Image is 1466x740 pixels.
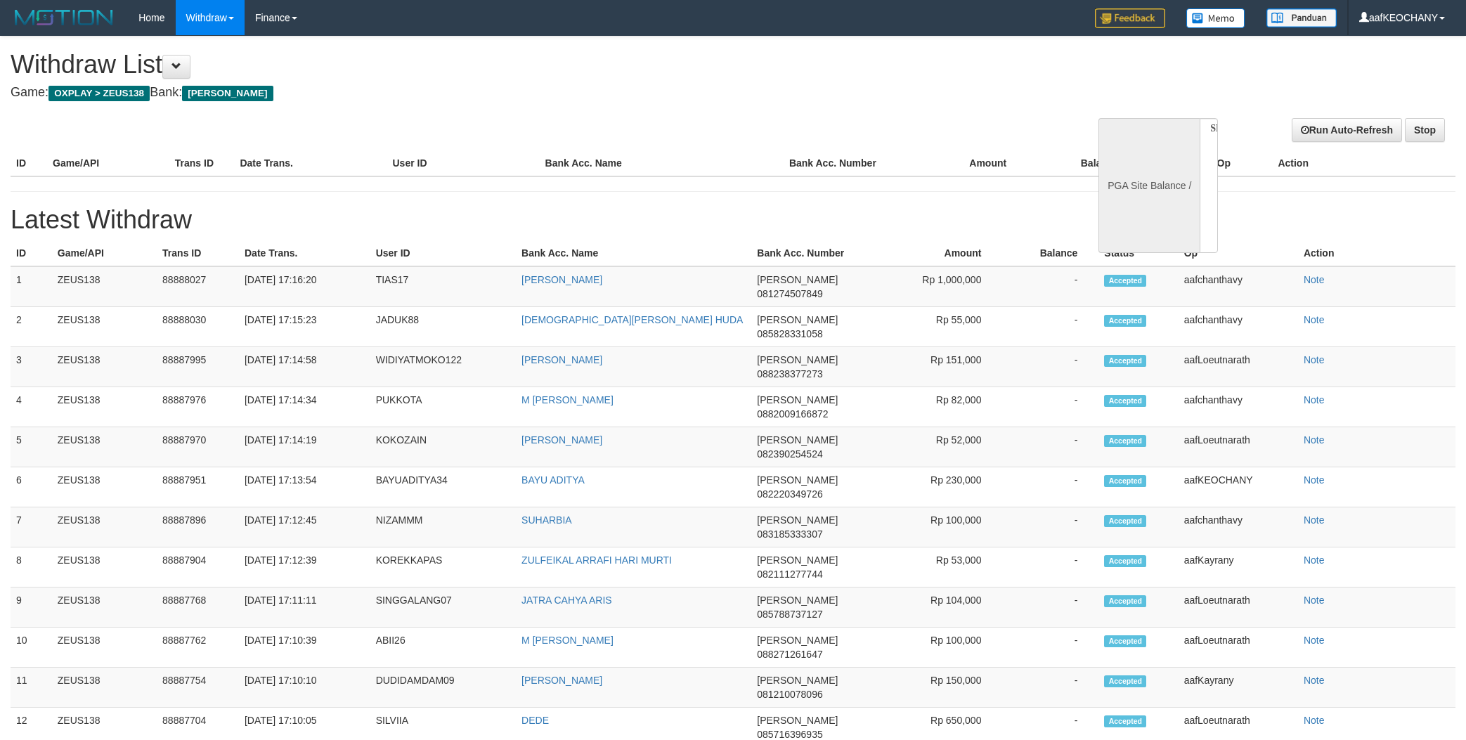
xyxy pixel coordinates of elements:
[1179,266,1298,307] td: aafchanthavy
[1405,118,1445,142] a: Stop
[52,347,157,387] td: ZEUS138
[757,274,838,285] span: [PERSON_NAME]
[889,307,1002,347] td: Rp 55,000
[757,715,838,726] span: [PERSON_NAME]
[52,507,157,547] td: ZEUS138
[1104,715,1146,727] span: Accepted
[157,547,239,588] td: 88887904
[48,86,150,101] span: OXPLAY > ZEUS138
[751,240,889,266] th: Bank Acc. Number
[1266,8,1337,27] img: panduan.png
[370,467,516,507] td: BAYUADITYA34
[1179,507,1298,547] td: aafchanthavy
[1104,275,1146,287] span: Accepted
[1304,595,1325,606] a: Note
[1304,514,1325,526] a: Note
[239,427,370,467] td: [DATE] 17:14:19
[889,668,1002,708] td: Rp 150,000
[1002,240,1098,266] th: Balance
[182,86,273,101] span: [PERSON_NAME]
[52,467,157,507] td: ZEUS138
[521,394,614,405] a: M [PERSON_NAME]
[1002,628,1098,668] td: -
[1002,467,1098,507] td: -
[1304,394,1325,405] a: Note
[1104,555,1146,567] span: Accepted
[239,266,370,307] td: [DATE] 17:16:20
[370,628,516,668] td: ABII26
[1179,347,1298,387] td: aafLoeutnarath
[370,240,516,266] th: User ID
[157,588,239,628] td: 88887768
[1104,595,1146,607] span: Accepted
[370,588,516,628] td: SINGGALANG07
[52,387,157,427] td: ZEUS138
[784,150,906,176] th: Bank Acc. Number
[157,628,239,668] td: 88887762
[1304,675,1325,686] a: Note
[11,507,52,547] td: 7
[757,448,822,460] span: 082390254524
[1002,307,1098,347] td: -
[11,387,52,427] td: 4
[889,347,1002,387] td: Rp 151,000
[1002,387,1098,427] td: -
[757,328,822,339] span: 085828331058
[157,266,239,307] td: 88888027
[157,427,239,467] td: 88887970
[11,7,117,28] img: MOTION_logo.png
[757,368,822,379] span: 088238377273
[889,628,1002,668] td: Rp 100,000
[889,266,1002,307] td: Rp 1,000,000
[1179,467,1298,507] td: aafKEOCHANY
[757,314,838,325] span: [PERSON_NAME]
[889,427,1002,467] td: Rp 52,000
[1104,435,1146,447] span: Accepted
[757,528,822,540] span: 083185333307
[1292,118,1402,142] a: Run Auto-Refresh
[521,554,672,566] a: ZULFEIKAL ARRAFI HARI MURTI
[1304,635,1325,646] a: Note
[52,628,157,668] td: ZEUS138
[11,427,52,467] td: 5
[1104,515,1146,527] span: Accepted
[889,387,1002,427] td: Rp 82,000
[239,668,370,708] td: [DATE] 17:10:10
[370,547,516,588] td: KOREKKAPAS
[239,467,370,507] td: [DATE] 17:13:54
[370,427,516,467] td: KOKOZAIN
[1095,8,1165,28] img: Feedback.jpg
[1304,554,1325,566] a: Note
[11,206,1455,234] h1: Latest Withdraw
[1002,507,1098,547] td: -
[757,609,822,620] span: 085788737127
[1179,427,1298,467] td: aafLoeutnarath
[239,307,370,347] td: [DATE] 17:15:23
[239,547,370,588] td: [DATE] 17:12:39
[370,266,516,307] td: TIAS17
[757,569,822,580] span: 082111277744
[757,649,822,660] span: 088271261647
[157,387,239,427] td: 88887976
[370,347,516,387] td: WIDIYATMOKO122
[11,547,52,588] td: 8
[1179,668,1298,708] td: aafKayrany
[239,387,370,427] td: [DATE] 17:14:34
[516,240,751,266] th: Bank Acc. Name
[906,150,1028,176] th: Amount
[1179,547,1298,588] td: aafKayrany
[52,266,157,307] td: ZEUS138
[521,514,572,526] a: SUHARBIA
[1272,150,1455,176] th: Action
[1027,150,1139,176] th: Balance
[1104,675,1146,687] span: Accepted
[1098,240,1178,266] th: Status
[52,588,157,628] td: ZEUS138
[757,394,838,405] span: [PERSON_NAME]
[757,474,838,486] span: [PERSON_NAME]
[1304,274,1325,285] a: Note
[889,240,1002,266] th: Amount
[757,288,822,299] span: 081274507849
[370,307,516,347] td: JADUK88
[11,86,964,100] h4: Game: Bank:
